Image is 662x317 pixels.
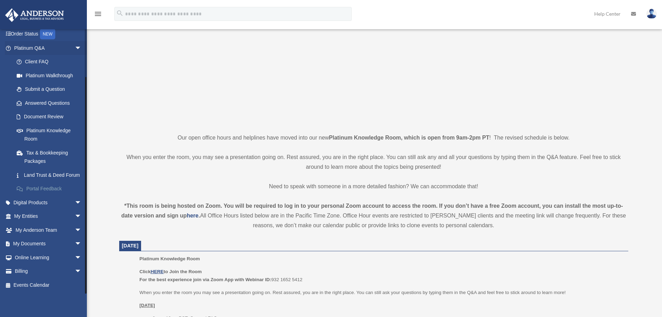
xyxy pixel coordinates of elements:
a: My Anderson Teamarrow_drop_down [5,223,92,237]
a: Client FAQ [10,55,92,69]
i: search [116,9,124,17]
a: Order StatusNEW [5,27,92,41]
a: Billingarrow_drop_down [5,264,92,278]
a: Document Review [10,110,92,124]
p: When you enter the room, you may see a presentation going on. Rest assured, you are in the right ... [119,152,628,172]
img: User Pic [646,9,657,19]
p: Our open office hours and helplines have moved into our new ! The revised schedule is below. [119,133,628,143]
a: HERE [150,269,163,274]
i: menu [94,10,102,18]
strong: *This room is being hosted on Zoom. You will be required to log in to your personal Zoom account ... [121,203,623,219]
span: arrow_drop_down [75,264,89,279]
div: NEW [40,29,55,39]
a: Online Learningarrow_drop_down [5,251,92,264]
u: [DATE] [139,303,155,308]
a: Submit a Question [10,82,92,96]
span: Platinum Knowledge Room [139,256,200,261]
p: 932 1652 5412 [139,268,623,284]
a: Tax & Bookkeeping Packages [10,146,92,168]
span: arrow_drop_down [75,223,89,237]
a: Portal Feedback [10,182,92,196]
a: Platinum Knowledge Room [10,124,89,146]
span: arrow_drop_down [75,251,89,265]
p: When you enter the room you may see a presentation going on. Rest assured, you are in the right p... [139,288,623,297]
strong: . [198,213,200,219]
iframe: 231110_Toby_KnowledgeRoom [269,2,478,120]
span: arrow_drop_down [75,237,89,251]
div: All Office Hours listed below are in the Pacific Time Zone. Office Hour events are restricted to ... [119,201,628,230]
a: Events Calendar [5,278,92,292]
a: Answered Questions [10,96,92,110]
span: arrow_drop_down [75,196,89,210]
a: Digital Productsarrow_drop_down [5,196,92,209]
a: Platinum Walkthrough [10,69,92,82]
a: here [187,213,198,219]
a: menu [94,12,102,18]
span: arrow_drop_down [75,41,89,55]
img: Anderson Advisors Platinum Portal [3,8,66,22]
span: [DATE] [122,243,139,248]
b: Click to Join the Room [139,269,202,274]
span: arrow_drop_down [75,209,89,224]
b: For the best experience join via Zoom App with Webinar ID: [139,277,271,282]
a: My Entitiesarrow_drop_down [5,209,92,223]
p: Need to speak with someone in a more detailed fashion? We can accommodate that! [119,182,628,191]
strong: Platinum Knowledge Room, which is open from 9am-2pm PT [329,135,489,141]
a: My Documentsarrow_drop_down [5,237,92,251]
a: Land Trust & Deed Forum [10,168,92,182]
a: Platinum Q&Aarrow_drop_down [5,41,92,55]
